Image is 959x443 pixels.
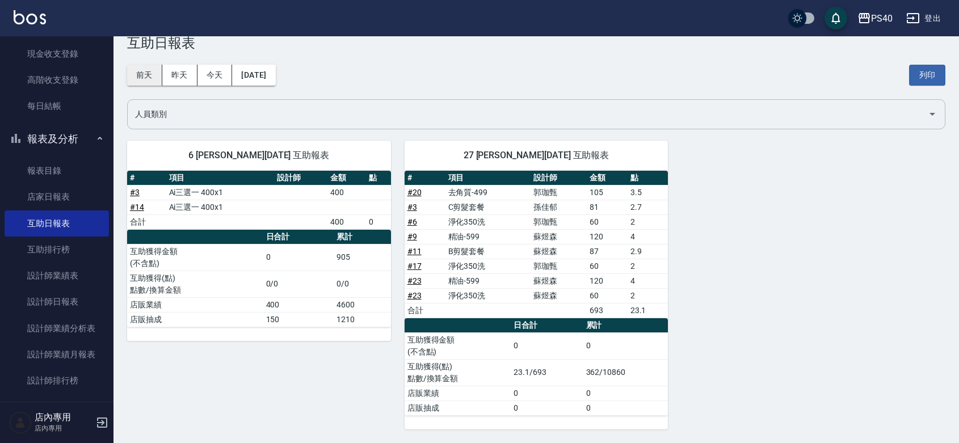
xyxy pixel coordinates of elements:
[5,41,109,67] a: 現金收支登錄
[445,185,531,200] td: 去角質-499
[628,244,668,259] td: 2.9
[127,271,263,297] td: 互助獲得(點) 點數/換算金額
[232,65,275,86] button: [DATE]
[127,312,263,327] td: 店販抽成
[35,423,92,433] p: 店內專用
[583,332,668,359] td: 0
[166,200,275,214] td: Ai三選一 400x1
[274,171,327,185] th: 設計師
[407,261,422,271] a: #17
[127,35,945,51] h3: 互助日報表
[825,7,847,29] button: save
[334,312,391,327] td: 1210
[263,271,334,297] td: 0/0
[407,217,417,226] a: #6
[35,412,92,423] h5: 店內專用
[405,386,511,400] td: 店販業績
[5,289,109,315] a: 設計師日報表
[871,11,893,26] div: PS40
[531,288,586,303] td: 蘇煜森
[5,341,109,368] a: 設計師業績月報表
[445,171,531,185] th: 項目
[628,229,668,244] td: 4
[628,303,668,318] td: 23.1
[923,105,941,123] button: Open
[909,65,945,86] button: 列印
[127,171,166,185] th: #
[445,288,531,303] td: 淨化350洗
[5,394,109,420] a: 服務扣項明細表
[132,104,923,124] input: 人員名稱
[587,303,628,318] td: 693
[263,297,334,312] td: 400
[405,303,445,318] td: 合計
[127,297,263,312] td: 店販業績
[445,259,531,273] td: 淨化350洗
[902,8,945,29] button: 登出
[5,263,109,289] a: 設計師業績表
[531,214,586,229] td: 郭珈甄
[9,411,32,434] img: Person
[334,244,391,271] td: 905
[511,386,583,400] td: 0
[628,185,668,200] td: 3.5
[127,171,391,230] table: a dense table
[5,368,109,394] a: 設計師排行榜
[5,93,109,119] a: 每日結帳
[531,185,586,200] td: 郭珈甄
[5,237,109,263] a: 互助排行榜
[127,244,263,271] td: 互助獲得金額 (不含點)
[587,214,628,229] td: 60
[405,318,668,416] table: a dense table
[405,359,511,386] td: 互助獲得(點) 點數/換算金額
[263,312,334,327] td: 150
[5,210,109,237] a: 互助日報表
[587,171,628,185] th: 金額
[197,65,233,86] button: 今天
[5,158,109,184] a: 報表目錄
[628,288,668,303] td: 2
[628,214,668,229] td: 2
[14,10,46,24] img: Logo
[334,297,391,312] td: 4600
[853,7,897,30] button: PS40
[628,259,668,273] td: 2
[334,271,391,297] td: 0/0
[334,230,391,244] th: 累計
[445,273,531,288] td: 精油-599
[327,171,367,185] th: 金額
[130,202,144,212] a: #14
[327,185,367,200] td: 400
[166,185,275,200] td: Ai三選一 400x1
[263,230,334,244] th: 日合計
[531,244,586,259] td: 蘇煜森
[405,332,511,359] td: 互助獲得金額 (不含點)
[583,400,668,415] td: 0
[531,273,586,288] td: 蘇煜森
[366,171,390,185] th: 點
[166,171,275,185] th: 項目
[366,214,390,229] td: 0
[405,171,445,185] th: #
[628,200,668,214] td: 2.7
[407,232,417,241] a: #9
[587,259,628,273] td: 60
[407,276,422,285] a: #23
[628,273,668,288] td: 4
[127,214,166,229] td: 合計
[583,386,668,400] td: 0
[407,188,422,197] a: #20
[407,291,422,300] a: #23
[5,315,109,341] a: 設計師業績分析表
[405,171,668,318] table: a dense table
[511,318,583,333] th: 日合計
[5,67,109,93] a: 高階收支登錄
[418,150,655,161] span: 27 [PERSON_NAME][DATE] 互助報表
[583,359,668,386] td: 362/10860
[511,400,583,415] td: 0
[263,244,334,271] td: 0
[587,185,628,200] td: 105
[127,65,162,86] button: 前天
[127,230,391,327] table: a dense table
[5,124,109,154] button: 報表及分析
